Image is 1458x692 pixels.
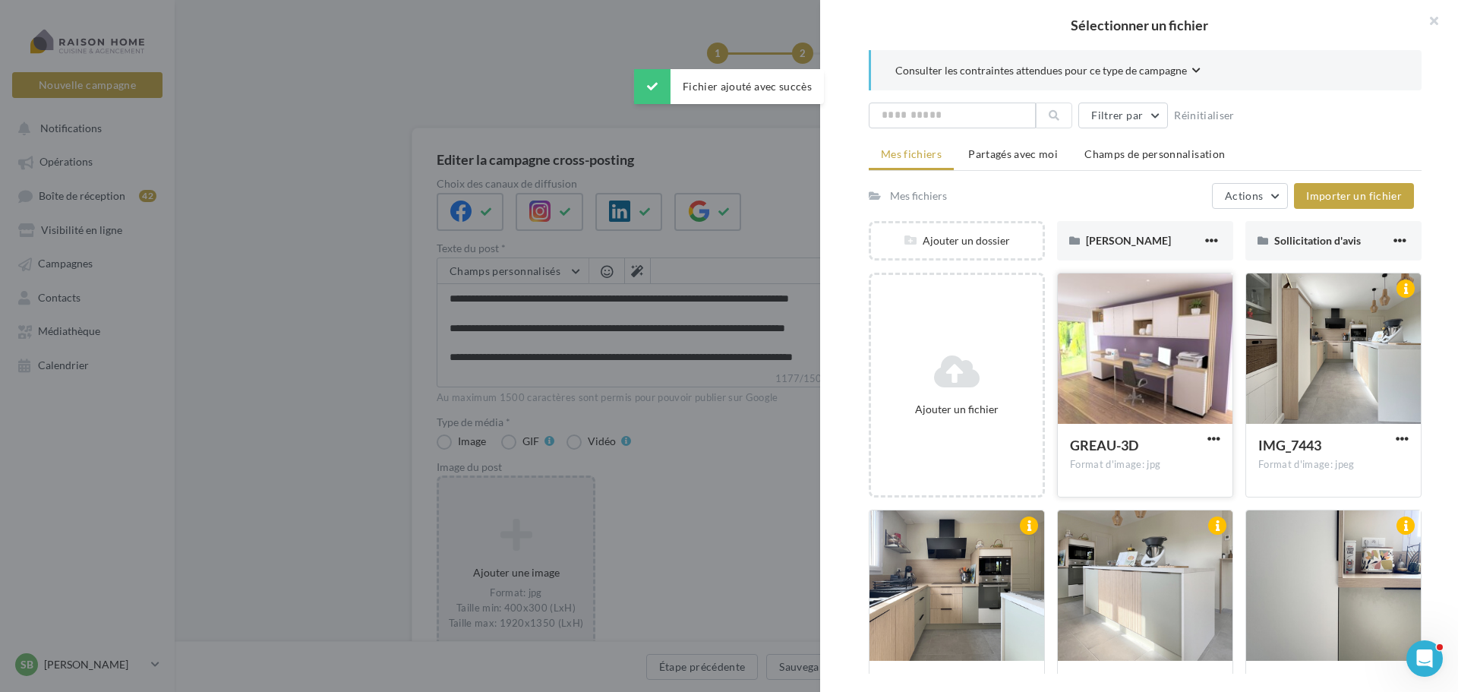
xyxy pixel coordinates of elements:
[1258,674,1321,690] span: IMG_7453
[1258,458,1409,472] div: Format d'image: jpeg
[890,188,947,204] div: Mes fichiers
[1274,234,1361,247] span: Sollicitation d'avis
[1086,234,1171,247] span: [PERSON_NAME]
[844,18,1434,32] h2: Sélectionner un fichier
[895,62,1201,81] button: Consulter les contraintes attendues pour ce type de campagne
[1078,103,1168,128] button: Filtrer par
[1225,189,1263,202] span: Actions
[968,147,1058,160] span: Partagés avec moi
[1258,437,1321,453] span: IMG_7443
[871,233,1043,248] div: Ajouter un dossier
[1212,183,1288,209] button: Actions
[634,69,824,104] div: Fichier ajouté avec succès
[895,63,1187,78] span: Consulter les contraintes attendues pour ce type de campagne
[1406,640,1443,677] iframe: Intercom live chat
[1306,189,1402,202] span: Importer un fichier
[1294,183,1414,209] button: Importer un fichier
[1070,458,1220,472] div: Format d'image: jpg
[1168,106,1241,125] button: Réinitialiser
[877,402,1037,417] div: Ajouter un fichier
[1070,437,1138,453] span: GREAU-3D
[1084,147,1225,160] span: Champs de personnalisation
[882,674,945,690] span: IMG_7459
[1070,674,1133,690] span: IMG_7455
[881,147,942,160] span: Mes fichiers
